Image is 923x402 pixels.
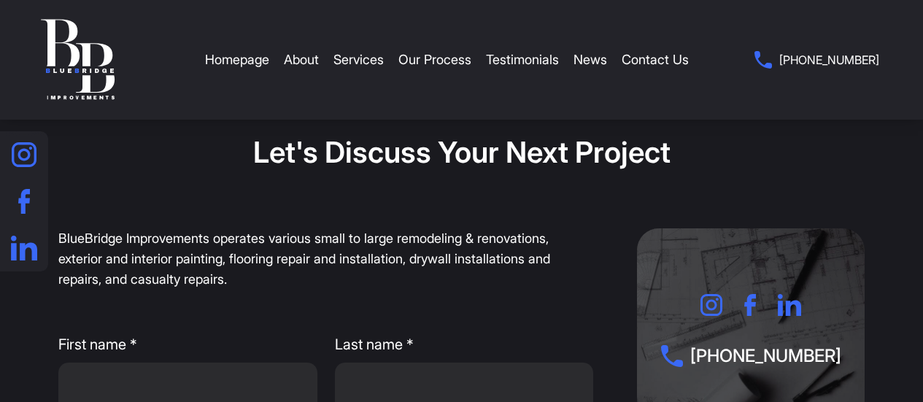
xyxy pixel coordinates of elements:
[58,333,317,355] span: First name *
[58,135,865,228] h2: Let's Discuss Your Next Project
[333,38,384,82] a: Services
[486,38,559,82] a: Testimonials
[398,38,471,82] a: Our Process
[754,50,879,70] a: [PHONE_NUMBER]
[335,333,594,355] span: Last name *
[284,38,319,82] a: About
[661,345,841,367] a: [PHONE_NUMBER]
[58,228,593,290] div: BlueBridge Improvements operates various small to large remodeling & renovations, exterior and in...
[574,38,607,82] a: News
[205,38,269,82] a: Homepage
[779,50,879,70] span: [PHONE_NUMBER]
[622,38,689,82] a: Contact Us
